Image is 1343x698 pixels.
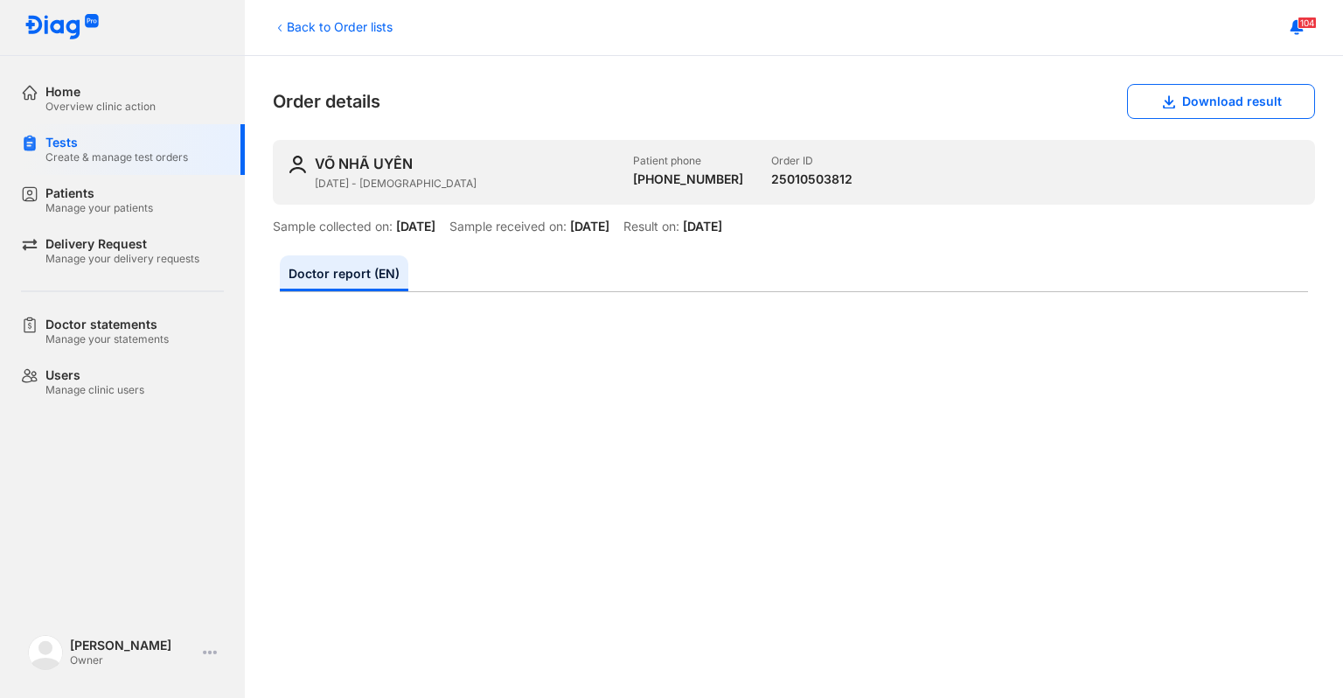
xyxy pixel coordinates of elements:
[315,154,413,173] div: VÕ NHÃ UYÊN
[1127,84,1315,119] button: Download result
[623,219,679,234] div: Result on:
[683,219,722,234] div: [DATE]
[633,154,743,168] div: Patient phone
[273,219,393,234] div: Sample collected on:
[45,150,188,164] div: Create & manage test orders
[280,255,408,291] a: Doctor report (EN)
[45,84,156,100] div: Home
[45,367,144,383] div: Users
[273,84,1315,119] div: Order details
[45,383,144,397] div: Manage clinic users
[633,171,743,187] div: [PHONE_NUMBER]
[1298,17,1317,29] span: 104
[45,201,153,215] div: Manage your patients
[45,317,169,332] div: Doctor statements
[45,332,169,346] div: Manage your statements
[45,100,156,114] div: Overview clinic action
[315,177,619,191] div: [DATE] - [DEMOGRAPHIC_DATA]
[287,154,308,175] img: user-icon
[45,252,199,266] div: Manage your delivery requests
[45,135,188,150] div: Tests
[449,219,567,234] div: Sample received on:
[70,653,196,667] div: Owner
[45,236,199,252] div: Delivery Request
[396,219,435,234] div: [DATE]
[570,219,609,234] div: [DATE]
[771,154,852,168] div: Order ID
[45,185,153,201] div: Patients
[28,635,63,670] img: logo
[771,171,852,187] div: 25010503812
[24,14,100,41] img: logo
[70,638,196,653] div: [PERSON_NAME]
[273,17,393,36] div: Back to Order lists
